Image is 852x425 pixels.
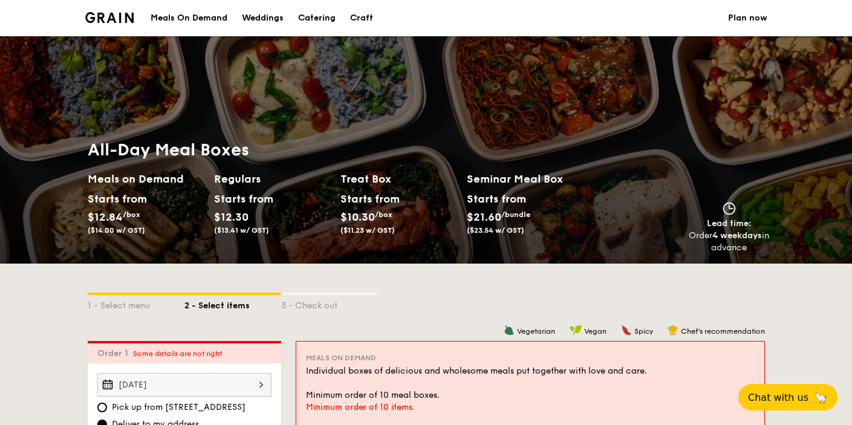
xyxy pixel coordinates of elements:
[133,349,222,358] span: Some details are not right
[621,325,632,336] img: icon-spicy.37a8142b.svg
[97,403,107,412] input: Pick up from [STREET_ADDRESS]
[340,226,395,235] span: ($11.23 w/ GST)
[88,226,145,235] span: ($14.00 w/ GST)
[112,401,246,414] span: Pick up from [STREET_ADDRESS]
[720,202,738,215] img: icon-clock.2db775ea.svg
[501,210,530,219] span: /bundle
[375,210,392,219] span: /box
[668,325,678,336] img: icon-chef-hat.a58ddaea.svg
[712,230,762,241] strong: 4 weekdays
[681,327,765,336] span: Chef's recommendation
[467,170,593,187] h2: Seminar Meal Box
[707,218,752,229] span: Lead time:
[123,210,140,219] span: /box
[97,373,272,397] input: Event date
[738,384,837,410] button: Chat with us🦙
[184,295,281,312] div: 2 - Select items
[689,230,770,254] div: Order in advance
[214,170,331,187] h2: Regulars
[88,190,141,208] div: Starts from
[214,210,249,224] span: $12.30
[306,354,376,362] span: Meals on Demand
[340,190,394,208] div: Starts from
[504,325,515,336] img: icon-vegetarian.fe4039eb.svg
[634,327,653,336] span: Spicy
[85,12,134,23] img: Grain
[88,170,204,187] h2: Meals on Demand
[214,190,268,208] div: Starts from
[570,325,582,336] img: icon-vegan.f8ff3823.svg
[85,12,134,23] a: Logotype
[340,170,457,187] h2: Treat Box
[467,190,525,208] div: Starts from
[97,348,133,358] span: Order 1
[306,401,755,414] div: Minimum order of 10 items.
[584,327,606,336] span: Vegan
[748,392,808,403] span: Chat with us
[467,210,501,224] span: $21.60
[306,365,755,401] div: Individual boxes of delicious and wholesome meals put together with love and care. Minimum order ...
[88,210,123,224] span: $12.84
[467,226,524,235] span: ($23.54 w/ GST)
[88,139,593,161] h1: All-Day Meal Boxes
[813,391,828,404] span: 🦙
[281,295,378,312] div: 3 - Check out
[517,327,555,336] span: Vegetarian
[340,210,375,224] span: $10.30
[214,226,269,235] span: ($13.41 w/ GST)
[88,295,184,312] div: 1 - Select menu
